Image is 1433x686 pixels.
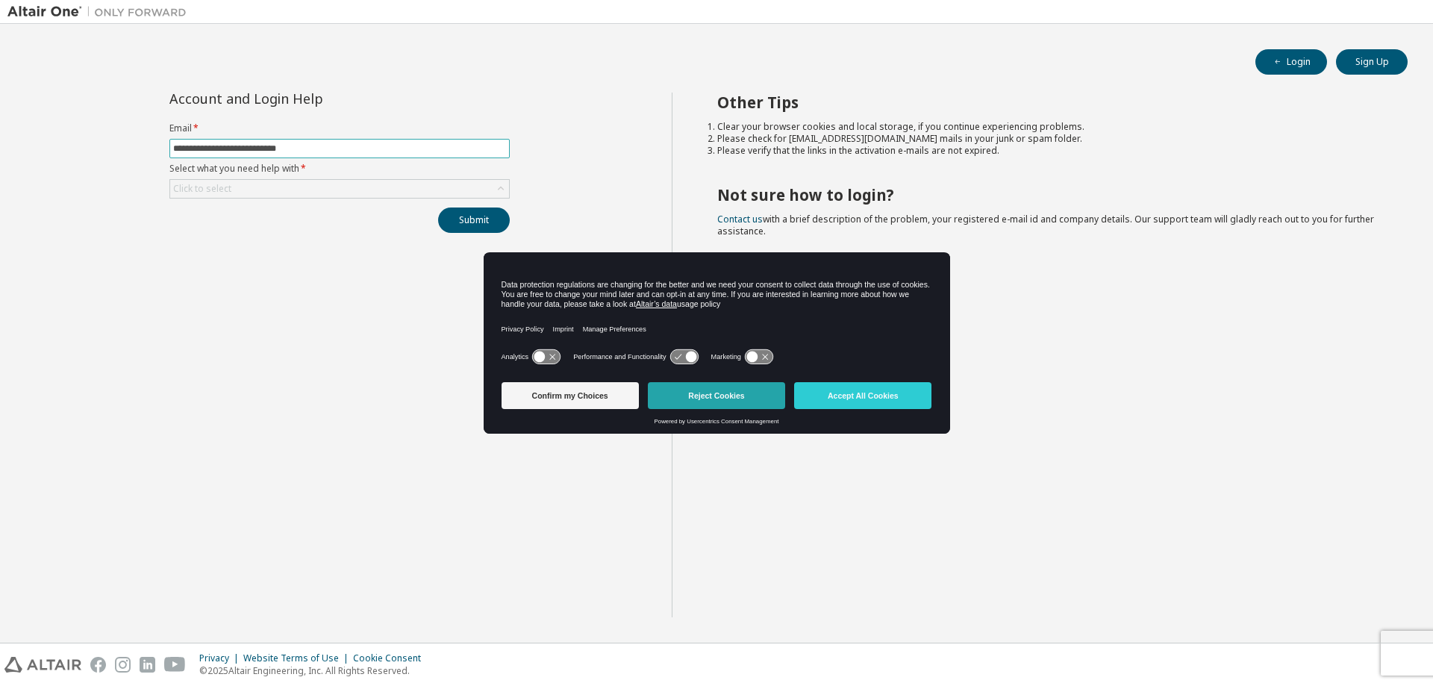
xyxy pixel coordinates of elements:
button: Sign Up [1336,49,1408,75]
p: © 2025 Altair Engineering, Inc. All Rights Reserved. [199,664,430,677]
img: facebook.svg [90,657,106,673]
button: Submit [438,208,510,233]
img: youtube.svg [164,657,186,673]
img: altair_logo.svg [4,657,81,673]
label: Email [169,122,510,134]
div: Website Terms of Use [243,652,353,664]
img: instagram.svg [115,657,131,673]
label: Select what you need help with [169,163,510,175]
a: Contact us [717,213,763,225]
li: Clear your browser cookies and local storage, if you continue experiencing problems. [717,121,1382,133]
div: Account and Login Help [169,93,442,105]
img: Altair One [7,4,194,19]
div: Click to select [170,180,509,198]
li: Please verify that the links in the activation e-mails are not expired. [717,145,1382,157]
div: Cookie Consent [353,652,430,664]
li: Please check for [EMAIL_ADDRESS][DOMAIN_NAME] mails in your junk or spam folder. [717,133,1382,145]
div: Privacy [199,652,243,664]
h2: Other Tips [717,93,1382,112]
span: with a brief description of the problem, your registered e-mail id and company details. Our suppo... [717,213,1374,237]
h2: Not sure how to login? [717,185,1382,205]
button: Login [1255,49,1327,75]
div: Click to select [173,183,231,195]
img: linkedin.svg [140,657,155,673]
